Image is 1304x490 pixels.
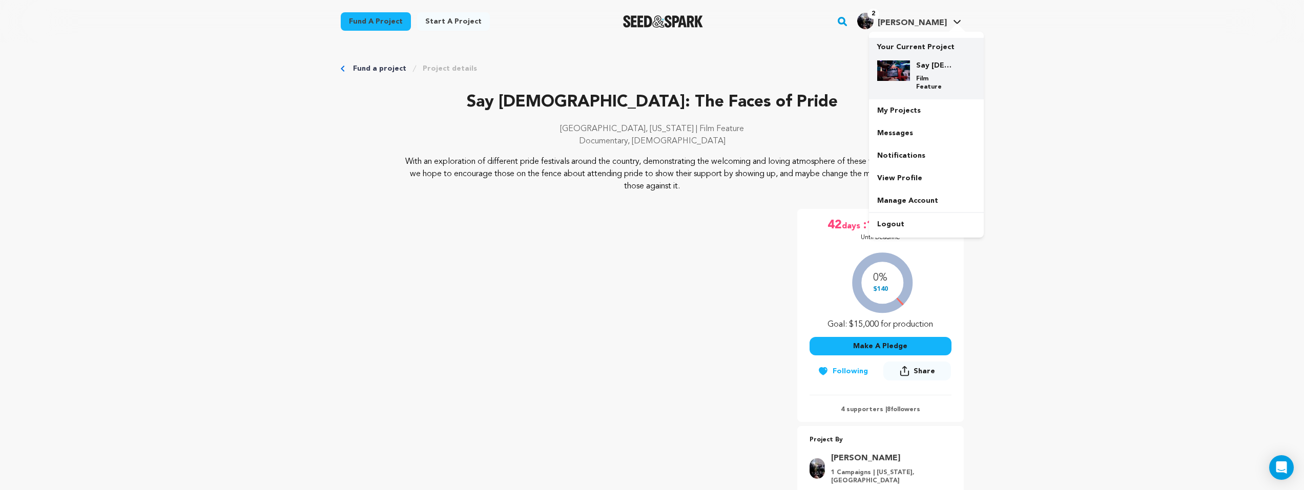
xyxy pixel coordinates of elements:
div: Open Intercom Messenger [1269,455,1294,480]
a: Seed&Spark Homepage [623,15,703,28]
a: Start a project [417,12,490,31]
p: Film Feature [916,75,953,91]
p: With an exploration of different pride festivals around the country, demonstrating the welcoming ... [403,156,901,193]
div: Breadcrumb [341,63,964,74]
p: Documentary, [DEMOGRAPHIC_DATA] [341,135,964,147]
span: [PERSON_NAME] [878,19,947,27]
p: Project By [810,434,951,446]
button: Following [810,362,876,380]
p: 1 Campaigns | [US_STATE], [GEOGRAPHIC_DATA] [831,468,945,485]
span: Share [883,361,951,385]
a: My Projects [869,99,984,122]
span: Share [914,366,935,376]
img: Seed&Spark Logo Dark Mode [623,15,703,28]
span: :14 [862,217,881,233]
a: Your Current Project Say [DEMOGRAPHIC_DATA]: The Faces of Pride Film Feature [877,38,976,99]
a: View Profile [869,167,984,189]
p: Until Deadline [861,233,900,242]
a: Notifications [869,144,984,167]
a: Messages [869,122,984,144]
a: Benjamin K.'s Profile [855,11,963,29]
button: Make A Pledge [810,337,951,355]
a: Fund a project [341,12,411,31]
span: 8 [887,407,891,413]
div: Benjamin K.'s Profile [857,13,947,29]
a: Logout [869,213,984,236]
img: bde6e4e3585cc5a4.jpg [857,13,874,29]
a: Manage Account [869,189,984,212]
a: Goto Benjamin Kapit profile [831,452,945,464]
p: Say [DEMOGRAPHIC_DATA]: The Faces of Pride [341,90,964,115]
p: 4 supporters | followers [810,406,951,414]
p: Your Current Project [877,38,976,52]
p: [GEOGRAPHIC_DATA], [US_STATE] | Film Feature [341,123,964,135]
span: 2 [867,9,879,19]
a: Fund a project [353,63,406,74]
button: Share [883,361,951,380]
img: a1ee38f09f5ec183.jpg [877,60,910,81]
a: Project details [423,63,477,74]
span: 42 [827,217,842,233]
span: days [842,217,862,233]
span: Benjamin K.'s Profile [855,11,963,32]
img: bde6e4e3585cc5a4.jpg [810,458,825,479]
h4: Say [DEMOGRAPHIC_DATA]: The Faces of Pride [916,60,953,71]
